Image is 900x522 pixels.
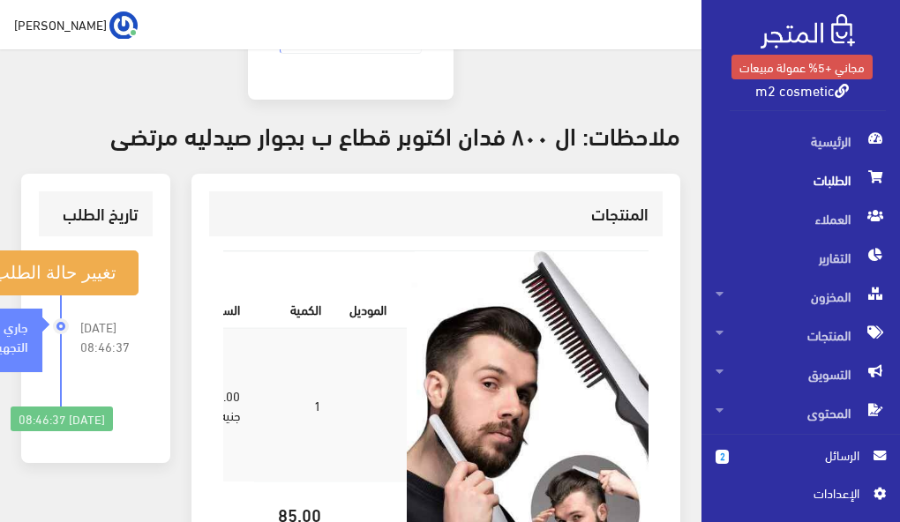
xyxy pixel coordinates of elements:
th: SKU - كود التخزين [401,251,461,328]
span: التسويق [716,354,886,393]
a: 2 الرسائل [716,445,886,483]
a: الرئيسية [701,122,900,160]
h3: المنتجات [223,205,649,222]
h3: ملاحظات: ال ٨٠٠ فدان اكتوبر قطاع ب بجوار صيدليه مرتضى [21,121,680,148]
h3: تاريخ الطلب [53,205,139,222]
a: الطلبات [701,160,900,199]
span: [PERSON_NAME] [14,13,107,35]
span: الرئيسية [716,122,886,160]
span: اﻹعدادات [730,483,859,503]
a: المنتجات [701,316,900,354]
td: 1 [254,328,335,481]
span: المخزون [716,277,886,316]
img: . [761,14,855,48]
span: الرسائل [743,445,859,465]
span: [DATE] 08:46:37 [80,317,139,356]
th: الكمية [254,251,335,328]
img: ... [109,11,138,40]
span: المنتجات [716,316,886,354]
span: المحتوى [716,393,886,432]
a: ... [PERSON_NAME] [14,11,138,39]
th: الموديل [335,251,401,328]
a: مجاني +5% عمولة مبيعات [731,55,873,79]
div: [DATE] 08:46:37 [11,406,113,431]
a: التقارير [701,238,900,277]
a: المحتوى [701,393,900,432]
span: الطلبات [716,160,886,199]
iframe: Drift Widget Chat Controller [21,401,88,468]
span: 2 [716,450,729,464]
a: العملاء [701,199,900,238]
span: التقارير [716,238,886,277]
span: العملاء [716,199,886,238]
a: m2 cosmetic [755,77,849,102]
a: اﻹعدادات [716,483,886,511]
a: المخزون [701,277,900,316]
